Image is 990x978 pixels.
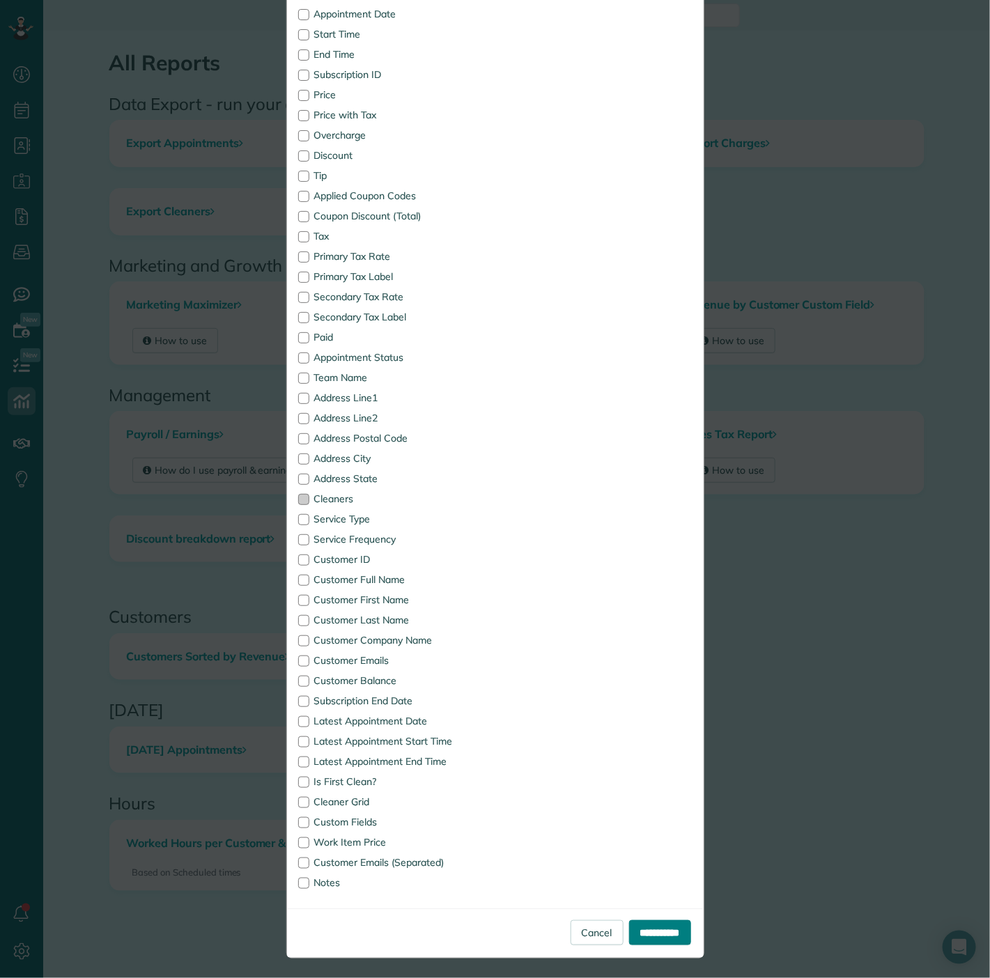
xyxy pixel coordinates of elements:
label: Address Line2 [298,413,485,423]
label: Cleaners [298,494,485,504]
label: Customer Last Name [298,615,485,625]
label: Notes [298,878,485,887]
label: Latest Appointment Start Time [298,736,485,746]
label: Team Name [298,373,485,382]
label: Overcharge [298,130,485,140]
label: Appointment Date [298,9,485,19]
label: Customer Balance [298,676,485,685]
label: Customer Emails (Separated) [298,857,485,867]
label: Start Time [298,29,485,39]
label: Custom Fields [298,817,485,827]
label: Subscription ID [298,70,485,79]
a: Cancel [571,920,624,945]
label: Customer Emails [298,655,485,665]
label: Address City [298,453,485,463]
label: End Time [298,49,485,59]
label: Address Line1 [298,393,485,403]
label: Is First Clean? [298,777,485,786]
label: Tip [298,171,485,180]
label: Customer Company Name [298,635,485,645]
label: Price with Tax [298,110,485,120]
label: Primary Tax Label [298,272,485,281]
label: Coupon Discount (Total) [298,211,485,221]
label: Secondary Tax Label [298,312,485,322]
label: Discount [298,150,485,160]
label: Paid [298,332,485,342]
label: Customer First Name [298,595,485,605]
label: Secondary Tax Rate [298,292,485,302]
label: Work Item Price [298,837,485,847]
label: Service Type [298,514,485,524]
label: Cleaner Grid [298,797,485,807]
label: Customer Full Name [298,575,485,584]
label: Service Frequency [298,534,485,544]
label: Address Postal Code [298,433,485,443]
label: Applied Coupon Codes [298,191,485,201]
label: Customer ID [298,554,485,564]
label: Subscription End Date [298,696,485,706]
label: Address State [298,474,485,483]
label: Latest Appointment End Time [298,756,485,766]
label: Appointment Status [298,352,485,362]
label: Tax [298,231,485,241]
label: Primary Tax Rate [298,251,485,261]
label: Latest Appointment Date [298,716,485,726]
label: Price [298,90,485,100]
